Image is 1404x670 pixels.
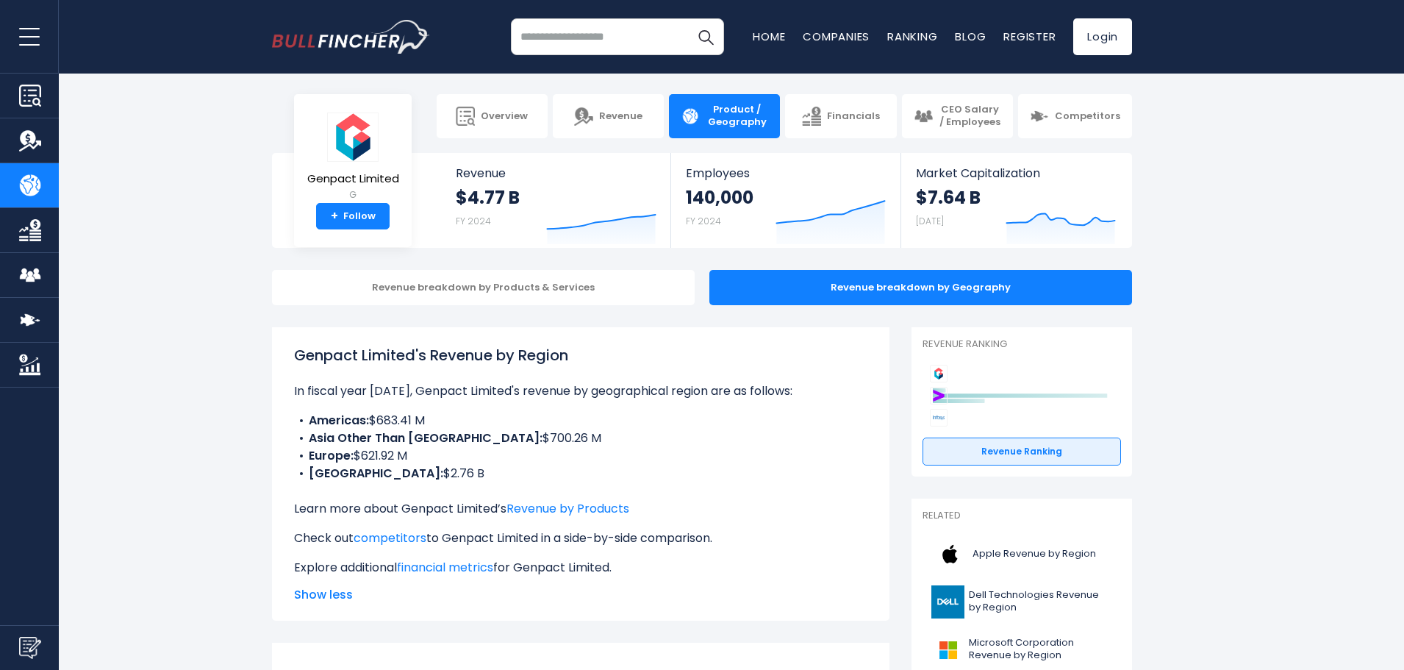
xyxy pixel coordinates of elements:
[294,344,867,366] h1: Genpact Limited's Revenue by Region
[272,270,695,305] div: Revenue breakdown by Products & Services
[309,465,443,482] b: [GEOGRAPHIC_DATA]:
[709,270,1132,305] div: Revenue breakdown by Geography
[1018,94,1132,138] a: Competitors
[669,94,780,138] a: Product / Geography
[671,153,900,248] a: Employees 140,000 FY 2024
[309,430,542,446] b: Asia Other Than [GEOGRAPHIC_DATA]:
[354,530,426,546] a: competitors
[294,500,867,518] p: Learn more about Genpact Limited’s
[307,173,399,185] span: Genpact Limited
[901,153,1131,248] a: Market Capitalization $7.64 B [DATE]
[931,585,964,619] img: DELL logo
[309,412,369,429] b: Americas:
[687,18,724,55] button: Search
[309,447,354,464] b: Europe:
[441,153,671,248] a: Revenue $4.77 B FY 2024
[887,29,937,44] a: Ranking
[294,559,867,577] p: Explore additional for Genpact Limited.
[973,548,1096,560] span: Apple Revenue by Region
[930,409,948,427] img: Infosys Limited competitors logo
[599,110,642,123] span: Revenue
[553,94,664,138] a: Revenue
[916,166,1116,180] span: Market Capitalization
[294,412,867,430] li: $683.41 M
[294,447,867,465] li: $621.92 M
[456,166,656,180] span: Revenue
[785,94,896,138] a: Financials
[1003,29,1056,44] a: Register
[931,538,968,571] img: AAPL logo
[331,210,338,223] strong: +
[916,186,981,209] strong: $7.64 B
[753,29,785,44] a: Home
[294,530,867,547] p: Check out to Genpact Limited in a side-by-side comparison.
[923,534,1121,574] a: Apple Revenue by Region
[706,104,768,129] span: Product / Geography
[923,630,1121,670] a: Microsoft Corporation Revenue by Region
[969,589,1112,614] span: Dell Technologies Revenue by Region
[294,465,867,482] li: $2.76 B
[931,633,964,666] img: MSFT logo
[923,438,1121,466] a: Revenue Ranking
[307,112,400,204] a: Genpact Limited G
[1055,110,1120,123] span: Competitors
[827,110,880,123] span: Financials
[686,186,753,209] strong: 140,000
[272,20,430,54] a: Go to homepage
[803,29,870,44] a: Companies
[294,382,867,400] p: In fiscal year [DATE], Genpact Limited's revenue by geographical region are as follows:
[294,430,867,447] li: $700.26 M
[686,166,885,180] span: Employees
[923,582,1121,622] a: Dell Technologies Revenue by Region
[316,203,390,229] a: +Follow
[506,500,629,517] a: Revenue by Products
[456,186,520,209] strong: $4.77 B
[930,365,948,382] img: Genpact Limited competitors logo
[1073,18,1132,55] a: Login
[686,215,721,227] small: FY 2024
[397,559,493,576] a: financial metrics
[939,104,1001,129] span: CEO Salary / Employees
[923,338,1121,351] p: Revenue Ranking
[923,510,1121,522] p: Related
[456,215,491,227] small: FY 2024
[969,637,1112,662] span: Microsoft Corporation Revenue by Region
[930,387,948,405] img: Accenture plc competitors logo
[437,94,548,138] a: Overview
[481,110,528,123] span: Overview
[955,29,986,44] a: Blog
[294,586,867,604] span: Show less
[307,188,399,202] small: G
[916,215,944,227] small: [DATE]
[272,20,430,54] img: bullfincher logo
[902,94,1013,138] a: CEO Salary / Employees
